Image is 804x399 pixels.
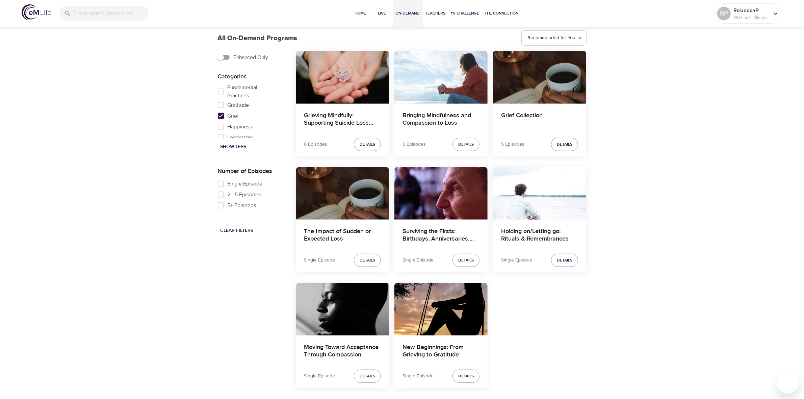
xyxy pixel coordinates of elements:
p: Single Episode [403,257,434,264]
input: Find programs, teachers, etc... [74,6,149,21]
button: Grief Collection [493,51,586,103]
span: 5+ Episodes [228,201,257,209]
p: Number of Episodes [218,167,285,176]
button: Surviving the Firsts: Birthdays, Anniversaries, Holidays [394,167,488,220]
span: Home [353,10,369,17]
h4: Grief Collection [501,112,578,128]
span: Clear Filters [221,226,254,235]
span: Enhanced Only [234,53,268,61]
span: 2 - 5 Episodes [228,191,261,199]
span: Details [360,141,375,148]
button: Details [452,138,479,151]
span: Teachers [425,10,446,17]
span: Details [557,141,572,148]
button: Holding on/Letting go: Rituals & Remembrances [493,167,586,220]
span: Show Less [221,143,247,151]
span: Fundamental Practices [228,83,280,100]
span: Details [360,373,375,380]
p: Categories [218,72,285,81]
p: Single Episode [501,257,532,264]
h4: Moving Toward Acceptance Through Compassion [304,344,381,360]
button: Bringing Mindfulness and Compassion to Loss [394,51,488,103]
p: 58 Mindful Minutes [733,15,769,21]
button: Details [452,254,479,267]
h4: The Impact of Sudden or Expected Loss [304,228,381,244]
button: Details [354,370,381,383]
button: Details [354,254,381,267]
p: Single Episode [403,373,434,380]
p: Single Episode [304,373,335,380]
button: The Impact of Sudden or Expected Loss [296,167,389,220]
img: logo [22,4,51,20]
button: Grieving Mindfully: Supporting Suicide Loss Survivors [296,51,389,103]
span: 1% Challenge [451,10,479,17]
span: Gratitude [228,101,249,109]
h4: Holding on/Letting go: Rituals & Remembrances [501,228,578,244]
h4: Surviving the Firsts: Birthdays, Anniversaries, Holidays [403,228,479,244]
span: Details [458,373,474,380]
button: Moving Toward Acceptance Through Compassion [296,283,389,335]
button: Clear Filters [218,224,256,237]
p: 6 Episodes [304,141,328,148]
p: Single Episode [304,257,335,264]
button: Details [551,254,578,267]
div: RP [717,7,731,20]
span: Details [458,257,474,264]
p: 5 Episodes [403,141,426,148]
span: On-Demand [396,10,420,17]
span: Details [458,141,474,148]
button: Details [551,138,578,151]
span: Happiness [228,123,253,131]
button: Details [354,138,381,151]
span: Single Episode [228,180,263,188]
span: Grief [228,112,239,120]
button: New Beginnings: From Grieving to Gratitude [394,283,488,335]
p: 5 Episodes [501,141,524,148]
span: Leadership [228,133,254,142]
h4: Bringing Mindfulness and Compassion to Loss [403,112,479,128]
button: Show Less [218,141,249,153]
h4: Grieving Mindfully: Supporting Suicide Loss Survivors [304,112,381,128]
h4: New Beginnings: From Grieving to Gratitude [403,344,479,360]
button: Details [452,370,479,383]
p: All On-Demand Programs [218,33,297,43]
span: The Connection [485,10,519,17]
span: Live [374,10,390,17]
p: RebeccaP [733,6,769,15]
span: Details [557,257,572,264]
iframe: Button to launch messaging window [777,372,799,394]
span: Details [360,257,375,264]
